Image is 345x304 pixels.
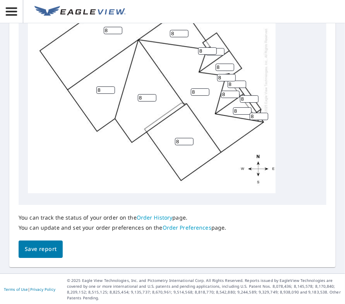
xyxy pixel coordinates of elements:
[137,214,173,221] a: Order History
[163,224,211,231] a: Order Preferences
[19,224,227,231] p: You can update and set your order preferences on the page.
[30,1,130,22] a: EV Logo
[30,287,55,292] a: Privacy Policy
[25,244,57,254] span: Save report
[67,278,341,301] p: © 2025 Eagle View Technologies, Inc. and Pictometry International Corp. All Rights Reserved. Repo...
[19,214,227,221] p: You can track the status of your order on the page.
[4,287,55,292] p: |
[4,287,28,292] a: Terms of Use
[34,6,126,17] img: EV Logo
[19,240,63,258] button: Save report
